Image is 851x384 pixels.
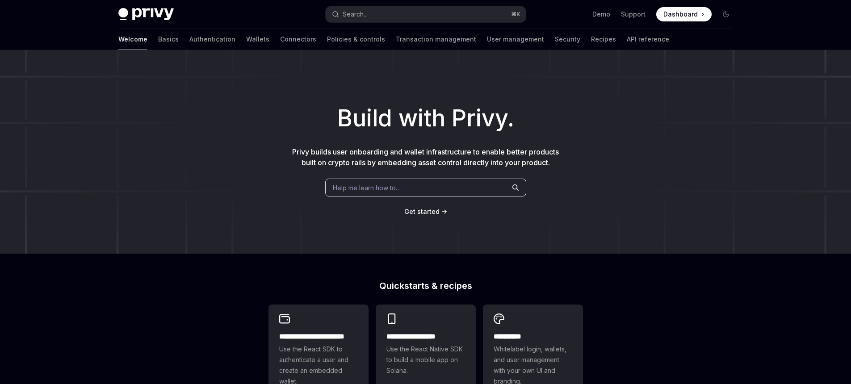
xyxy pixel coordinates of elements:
[189,29,235,50] a: Authentication
[280,29,316,50] a: Connectors
[663,10,698,19] span: Dashboard
[627,29,669,50] a: API reference
[14,101,837,136] h1: Build with Privy.
[326,6,526,22] button: Open search
[333,183,401,192] span: Help me learn how to…
[719,7,733,21] button: Toggle dark mode
[118,29,147,50] a: Welcome
[404,207,440,216] a: Get started
[292,147,559,167] span: Privy builds user onboarding and wallet infrastructure to enable better products built on crypto ...
[327,29,385,50] a: Policies & controls
[246,29,269,50] a: Wallets
[386,344,465,376] span: Use the React Native SDK to build a mobile app on Solana.
[396,29,476,50] a: Transaction management
[656,7,712,21] a: Dashboard
[343,9,368,20] div: Search...
[268,281,583,290] h2: Quickstarts & recipes
[555,29,580,50] a: Security
[621,10,646,19] a: Support
[592,10,610,19] a: Demo
[487,29,544,50] a: User management
[511,11,520,18] span: ⌘ K
[591,29,616,50] a: Recipes
[118,8,174,21] img: dark logo
[404,208,440,215] span: Get started
[158,29,179,50] a: Basics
